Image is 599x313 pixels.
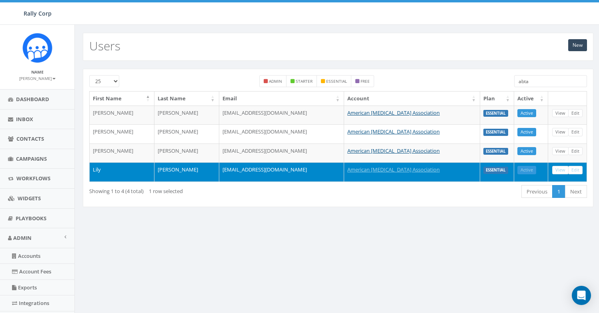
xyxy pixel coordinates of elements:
[89,184,290,195] div: Showing 1 to 4 (4 total)
[480,92,514,106] th: Plan: activate to sort column ascending
[219,92,345,106] th: Email: activate to sort column ascending
[18,195,41,202] span: Widgets
[514,92,548,106] th: Active: activate to sort column ascending
[568,147,583,156] a: Edit
[347,147,440,154] a: American [MEDICAL_DATA] Association
[517,128,536,136] a: Active
[572,286,591,305] div: Open Intercom Messenger
[517,109,536,118] a: Active
[154,162,219,181] td: [PERSON_NAME]
[24,10,52,17] span: Rally Corp
[154,92,219,106] th: Last Name: activate to sort column ascending
[521,185,553,198] a: Previous
[347,128,440,135] a: American [MEDICAL_DATA] Association
[347,109,440,116] a: American [MEDICAL_DATA] Association
[154,124,219,144] td: [PERSON_NAME]
[326,78,347,84] small: essential
[22,33,52,63] img: Icon_1.png
[552,147,569,156] a: View
[269,78,282,84] small: admin
[13,234,32,241] span: Admin
[219,144,345,163] td: [EMAIL_ADDRESS][DOMAIN_NAME]
[90,92,154,106] th: First Name: activate to sort column descending
[344,92,480,106] th: Account: activate to sort column ascending
[16,135,44,142] span: Contacts
[552,109,569,118] a: View
[90,124,154,144] td: [PERSON_NAME]
[16,215,46,222] span: Playbooks
[19,76,56,81] small: [PERSON_NAME]
[31,69,44,75] small: Name
[552,128,569,136] a: View
[483,167,508,174] label: ESSENTIAL
[154,106,219,125] td: [PERSON_NAME]
[483,110,508,117] label: ESSENTIAL
[483,129,508,136] label: ESSENTIAL
[90,106,154,125] td: [PERSON_NAME]
[483,148,508,155] label: ESSENTIAL
[517,166,536,174] a: Active
[90,144,154,163] td: [PERSON_NAME]
[89,39,120,52] h2: Users
[296,78,313,84] small: starter
[154,144,219,163] td: [PERSON_NAME]
[552,166,569,174] a: View
[16,155,47,162] span: Campaigns
[16,175,50,182] span: Workflows
[552,185,565,198] a: 1
[565,185,587,198] a: Next
[16,116,33,123] span: Inbox
[568,166,583,174] a: Edit
[219,106,345,125] td: [EMAIL_ADDRESS][DOMAIN_NAME]
[19,74,56,82] a: [PERSON_NAME]
[568,109,583,118] a: Edit
[219,162,345,181] td: [EMAIL_ADDRESS][DOMAIN_NAME]
[514,75,587,87] input: Type to search
[361,78,370,84] small: free
[90,162,154,181] td: Lily
[517,147,536,156] a: Active
[149,187,183,195] span: 1 row selected
[568,39,587,51] a: New
[568,128,583,136] a: Edit
[219,124,345,144] td: [EMAIL_ADDRESS][DOMAIN_NAME]
[347,166,440,173] a: American [MEDICAL_DATA] Association
[16,96,49,103] span: Dashboard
